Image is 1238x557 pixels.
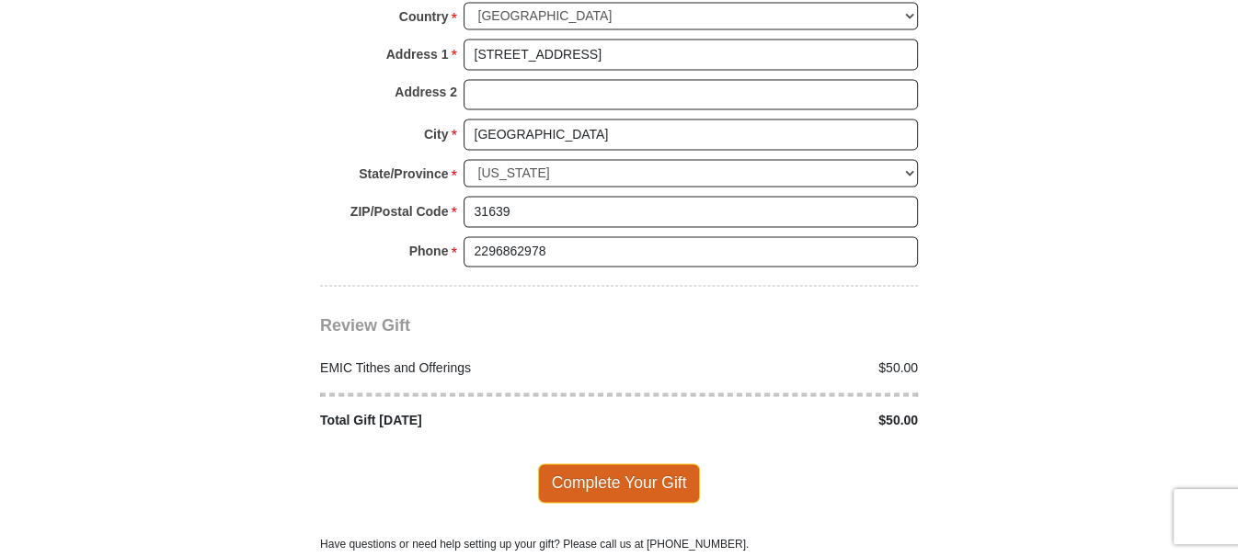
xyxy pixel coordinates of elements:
strong: State/Province [359,161,448,187]
strong: Address 1 [386,41,449,67]
span: Complete Your Gift [538,463,701,502]
strong: Phone [409,238,449,264]
span: Review Gift [320,316,410,335]
strong: ZIP/Postal Code [350,199,449,224]
div: EMIC Tithes and Offerings [311,358,620,378]
p: Have questions or need help setting up your gift? Please call us at [PHONE_NUMBER]. [320,536,918,552]
strong: Country [399,4,449,29]
div: $50.00 [619,358,928,378]
strong: Address 2 [395,79,457,105]
strong: City [424,121,448,147]
div: $50.00 [619,411,928,430]
div: Total Gift [DATE] [311,411,620,430]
